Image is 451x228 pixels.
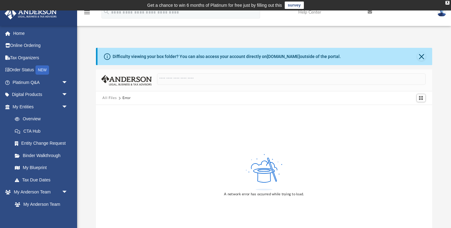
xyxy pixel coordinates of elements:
div: Get a chance to win 6 months of Platinum for free just by filling out this [147,2,282,9]
a: [DOMAIN_NAME] [267,54,300,59]
a: Entity Change Request [9,137,77,150]
div: A network error has occurred while trying to load. [224,192,304,197]
div: Error [122,95,130,101]
a: survey [285,2,304,9]
div: Difficulty viewing your box folder? You can also access your account directly on outside of the p... [113,53,341,60]
button: All Files [102,95,117,101]
a: Platinum Q&Aarrow_drop_down [4,76,77,89]
a: Tax Due Dates [9,174,77,186]
img: Anderson Advisors Platinum Portal [3,7,59,19]
span: arrow_drop_down [62,186,74,199]
span: arrow_drop_down [62,101,74,113]
a: My Blueprint [9,162,74,174]
button: Switch to Grid View [416,94,426,102]
a: Tax Organizers [4,52,77,64]
a: CTA Hub [9,125,77,137]
a: Home [4,27,77,39]
a: My Anderson Team [9,198,71,210]
a: Online Ordering [4,39,77,52]
a: Order StatusNEW [4,64,77,77]
span: arrow_drop_down [62,76,74,89]
a: menu [83,12,91,16]
i: menu [83,9,91,16]
div: close [445,1,449,5]
i: search [103,8,110,15]
a: Digital Productsarrow_drop_down [4,89,77,101]
span: arrow_drop_down [62,89,74,101]
a: My Entitiesarrow_drop_down [4,101,77,113]
div: NEW [35,65,49,75]
a: Overview [9,113,77,125]
img: User Pic [437,8,446,17]
button: Close [417,52,426,61]
a: Binder Walkthrough [9,149,77,162]
a: My Anderson Teamarrow_drop_down [4,186,74,198]
input: Search files and folders [157,73,425,85]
